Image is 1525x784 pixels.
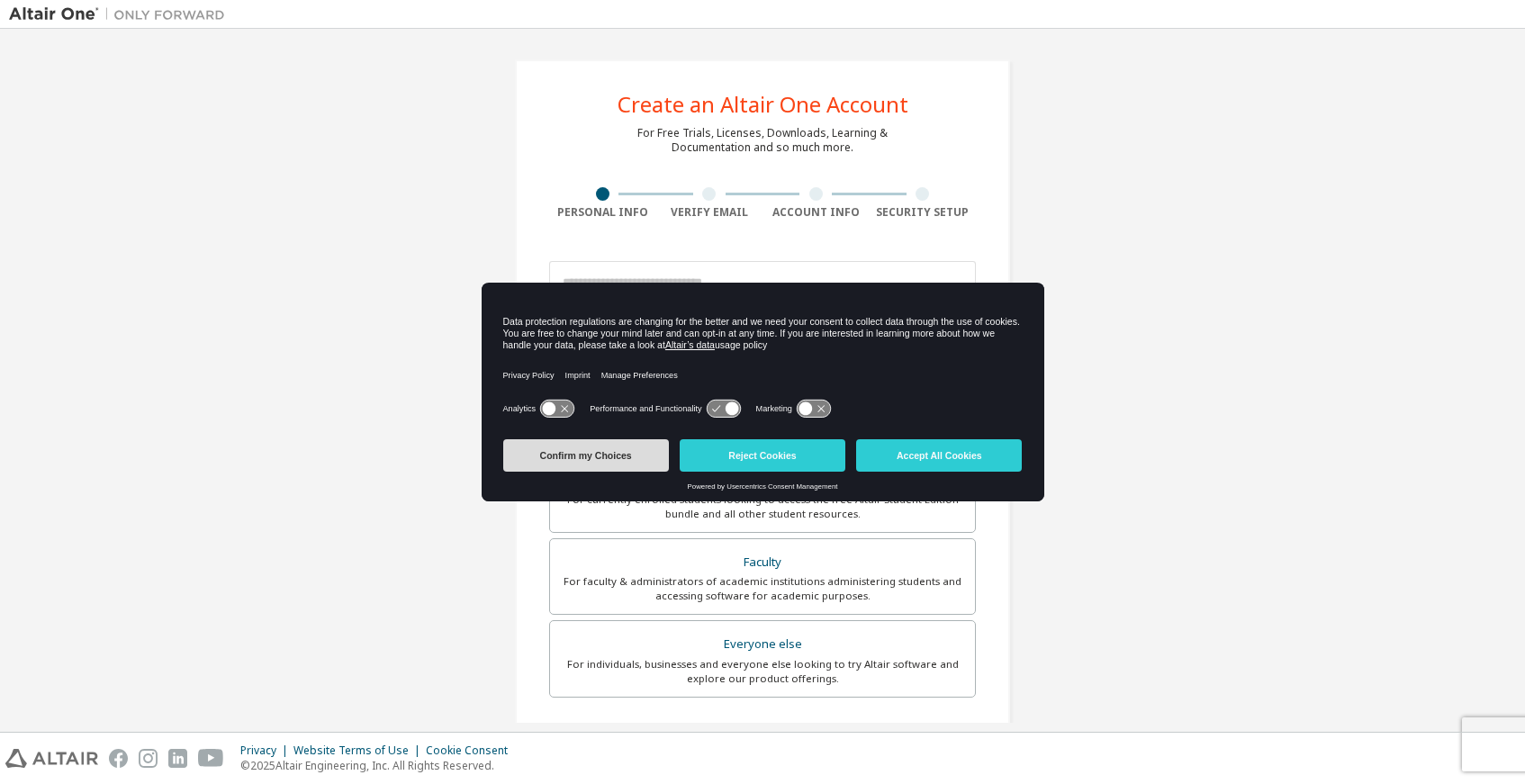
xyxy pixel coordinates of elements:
[561,632,964,657] div: Everyone else
[109,749,128,768] img: facebook.svg
[762,205,870,220] div: Account Info
[561,492,964,521] div: For currently enrolled students looking to access the free Altair Student Edition bundle and all ...
[168,749,187,768] img: linkedin.svg
[426,743,519,758] div: Cookie Consent
[549,205,656,220] div: Personal Info
[618,94,908,115] div: Create an Altair One Account
[139,749,158,768] img: instagram.svg
[5,749,98,768] img: altair_logo.svg
[561,574,964,603] div: For faculty & administrators of academic institutions administering students and accessing softwa...
[240,758,519,773] p: © 2025 Altair Engineering, Inc. All Rights Reserved.
[561,550,964,575] div: Faculty
[9,5,234,23] img: Altair One
[561,657,964,686] div: For individuals, businesses and everyone else looking to try Altair software and explore our prod...
[240,743,293,758] div: Privacy
[198,749,224,768] img: youtube.svg
[656,205,763,220] div: Verify Email
[293,743,426,758] div: Website Terms of Use
[870,205,977,220] div: Security Setup
[637,126,888,155] div: For Free Trials, Licenses, Downloads, Learning & Documentation and so much more.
